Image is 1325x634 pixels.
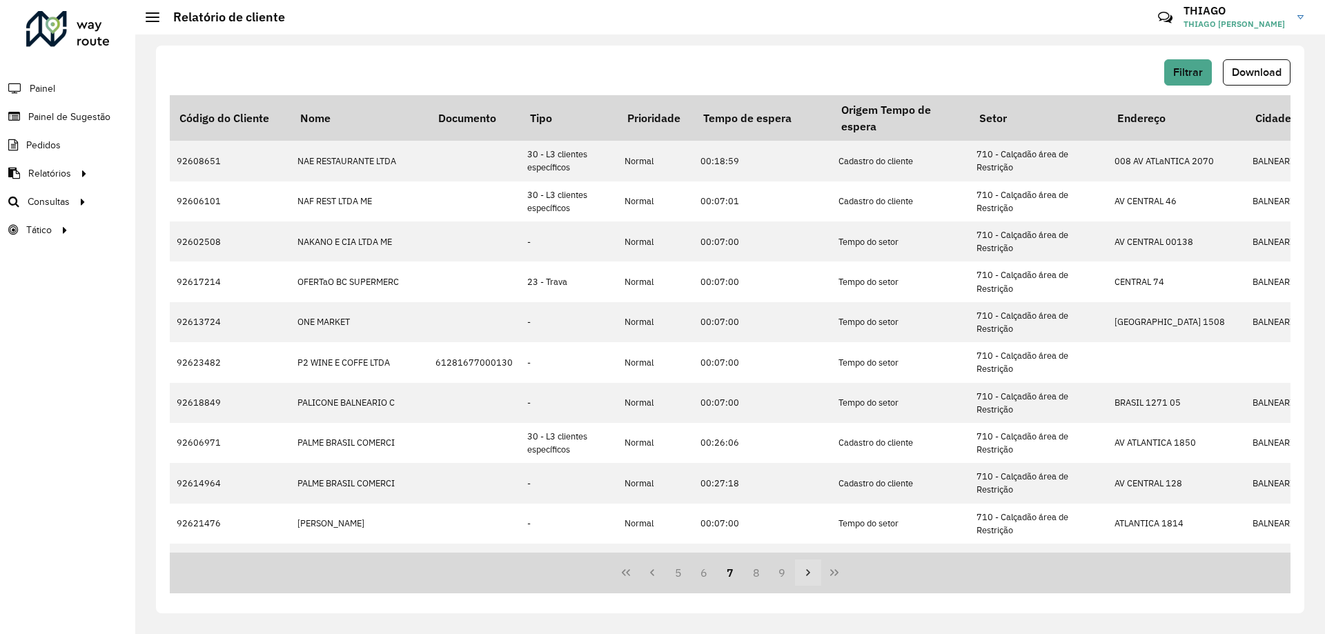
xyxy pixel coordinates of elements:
span: Consultas [28,195,70,209]
td: 92608651 [170,141,291,181]
td: Tempo do setor [832,342,970,382]
button: 6 [691,559,717,586]
button: 9 [769,559,796,586]
h3: THIAGO [1184,4,1287,17]
td: 92617214 [170,261,291,301]
td: 30 - L3 clientes específicos [520,423,618,463]
td: AV CENTRAL 128 [1108,463,1246,503]
td: 30 - L3 clientes específicos [520,141,618,181]
td: 710 - Calçadão área de Restrição [970,463,1108,503]
td: 00:07:00 [694,342,832,382]
td: 00:07:00 [694,383,832,423]
td: 710 - Calçadão área de Restrição [970,342,1108,382]
td: 92606101 [170,181,291,221]
td: NAE RESTAURANTE LTDA [291,141,429,181]
td: CENTRAL 74 [1108,261,1246,301]
td: AV ATLANTICA 1684 [1108,544,1246,584]
td: Normal [618,221,694,261]
td: Normal [618,383,694,423]
th: Prioridade [618,95,694,141]
td: AV ATLANTICA 1850 [1108,423,1246,463]
button: First Page [613,559,639,586]
td: AV CENTRAL 46 [1108,181,1246,221]
td: P2 WINE E COFFE LTDA [291,342,429,382]
button: Filtrar [1164,59,1212,86]
td: Normal [618,141,694,181]
td: - [520,504,618,544]
span: Relatórios [28,166,71,181]
th: Código do Cliente [170,95,291,141]
td: Normal [618,504,694,544]
button: Last Page [821,559,847,586]
td: NAKANO E CIA LTDA ME [291,221,429,261]
button: Next Page [795,559,821,586]
td: 92613724 [170,302,291,342]
td: Normal [618,302,694,342]
td: Tempo do setor [832,504,970,544]
span: Painel de Sugestão [28,110,110,124]
td: PANIFICADORA CONFEIT [291,544,429,584]
td: 710 - Calçadão área de Restrição [970,221,1108,261]
th: Tempo de espera [694,95,832,141]
th: Origem Tempo de espera [832,95,970,141]
span: THIAGO [PERSON_NAME] [1184,18,1287,30]
td: 710 - Calçadão área de Restrição [970,423,1108,463]
td: 008 AV ATLaNTICA 2070 [1108,141,1246,181]
span: Tático [26,223,52,237]
td: 00:18:59 [694,141,832,181]
td: Normal [618,463,694,503]
td: BRASIL 1271 05 [1108,383,1246,423]
td: Tempo do setor [832,221,970,261]
td: Normal [618,544,694,584]
button: Previous Page [639,559,665,586]
td: - [520,302,618,342]
td: 92602508 [170,221,291,261]
th: Tipo [520,95,618,141]
td: 00:27:18 [694,463,832,503]
th: Nome [291,95,429,141]
td: 00:07:00 [694,221,832,261]
button: 8 [743,559,769,586]
td: Cadastro do cliente [832,181,970,221]
td: 710 - Calçadão área de Restrição [970,302,1108,342]
td: 92618849 [170,383,291,423]
td: 00:07:00 [694,261,832,301]
td: 710 - Calçadão área de Restrição [970,383,1108,423]
td: Normal [618,181,694,221]
td: ONE MARKET [291,302,429,342]
td: ATLANTICA 1814 [1108,504,1246,544]
td: 92606971 [170,423,291,463]
td: 92621476 [170,504,291,544]
a: Contato Rápido [1150,3,1180,32]
td: Tempo do setor [832,302,970,342]
td: PALICONE BALNEARIO C [291,383,429,423]
td: 30 - L3 clientes específicos [520,181,618,221]
td: 710 - Calçadão área de Restrição [970,261,1108,301]
th: Setor [970,95,1108,141]
td: - [520,342,618,382]
h2: Relatório de cliente [159,10,285,25]
span: Pedidos [26,138,61,152]
button: 7 [717,559,743,586]
td: OFERTaO BC SUPERMERC [291,261,429,301]
th: Documento [429,95,520,141]
td: 710 - Calçadão área de Restrição [970,504,1108,544]
td: 710 - Calçadão área de Restrição [970,181,1108,221]
td: - [520,383,618,423]
span: Filtrar [1173,66,1203,78]
td: 92614964 [170,463,291,503]
td: PALME BRASIL COMERCI [291,423,429,463]
td: - [520,544,618,584]
td: AV CENTRAL 00138 [1108,221,1246,261]
td: 00:07:00 [694,504,832,544]
td: 710 - Calçadão área de Restrição [970,544,1108,584]
td: Normal [618,423,694,463]
td: Cadastro do cliente [832,423,970,463]
td: [GEOGRAPHIC_DATA] 1508 [1108,302,1246,342]
td: Normal [618,261,694,301]
td: NAF REST LTDA ME [291,181,429,221]
td: 710 - Calçadão área de Restrição [970,141,1108,181]
button: Download [1223,59,1290,86]
th: Endereço [1108,95,1246,141]
td: 00:26:06 [694,423,832,463]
